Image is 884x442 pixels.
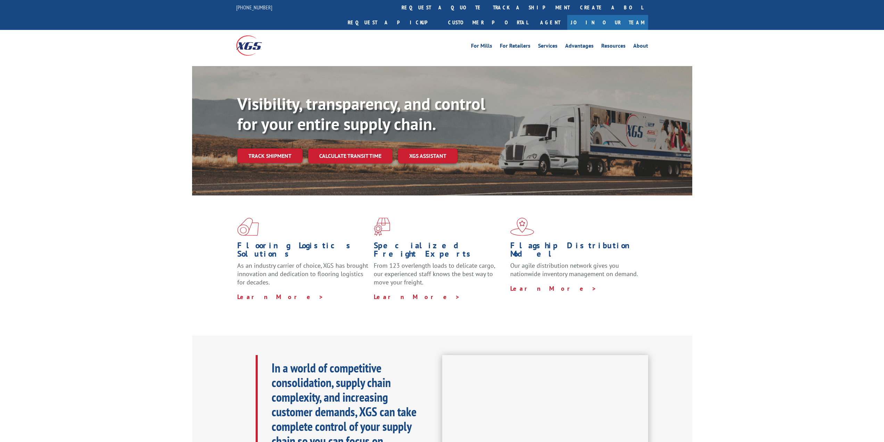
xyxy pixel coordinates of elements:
[398,148,457,163] a: XGS ASSISTANT
[500,43,530,51] a: For Retailers
[374,241,505,262] h1: Specialized Freight Experts
[237,241,369,262] h1: Flooring Logistics Solutions
[443,15,533,30] a: Customer Portal
[565,43,594,51] a: Advantages
[567,15,648,30] a: Join Our Team
[237,262,368,286] span: As an industry carrier of choice, XGS has brought innovation and dedication to flooring logistics...
[510,218,534,236] img: xgs-icon-flagship-distribution-model-red
[237,293,324,301] a: Learn More >
[342,15,443,30] a: Request a pickup
[308,148,393,163] a: Calculate transit time
[510,284,597,292] a: Learn More >
[601,43,626,51] a: Resources
[533,15,567,30] a: Agent
[538,43,557,51] a: Services
[510,262,638,278] span: Our agile distribution network gives you nationwide inventory management on demand.
[633,43,648,51] a: About
[374,293,460,301] a: Learn More >
[236,4,272,11] a: [PHONE_NUMBER]
[237,218,259,236] img: xgs-icon-total-supply-chain-intelligence-red
[374,218,390,236] img: xgs-icon-focused-on-flooring-red
[510,241,642,262] h1: Flagship Distribution Model
[374,262,505,292] p: From 123 overlength loads to delicate cargo, our experienced staff knows the best way to move you...
[237,148,303,163] a: Track shipment
[471,43,492,51] a: For Mills
[237,93,485,135] b: Visibility, transparency, and control for your entire supply chain.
